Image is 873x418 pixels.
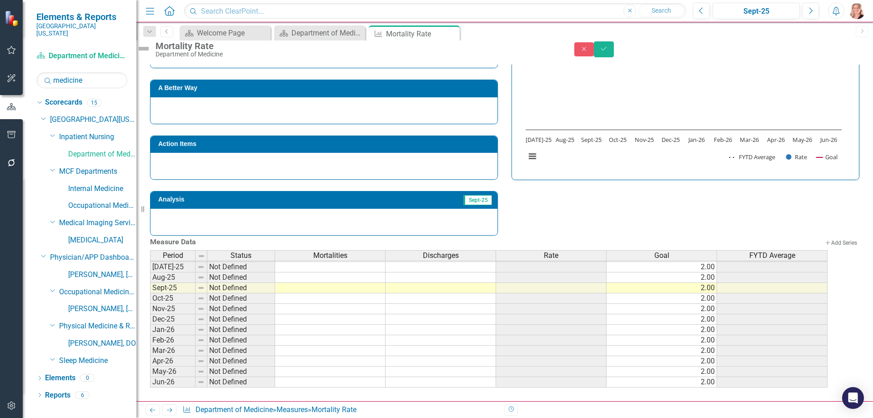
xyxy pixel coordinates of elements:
span: Mortalities [313,252,347,260]
a: Elements [45,373,75,383]
a: MCF Departments [59,166,136,177]
input: Search ClearPoint... [184,3,686,19]
a: Sleep Medicine [59,356,136,366]
img: 8DAGhfEEPCf229AAAAAElFTkSuQmCC [197,305,205,312]
td: Feb-26 [150,335,196,346]
td: Apr-26 [150,356,196,367]
div: 6 [75,391,90,399]
h3: Measure Data [150,238,541,246]
a: Inpatient Nursing [59,132,136,142]
a: Physician/APP Dashboards [50,252,136,263]
text: Jun-26 [819,136,837,144]
text: Nov-25 [635,136,654,144]
span: FYTD Average [749,252,795,260]
td: 2.00 [607,293,717,304]
a: Department of Medicine Dashboard [276,27,363,39]
text: Oct-25 [609,136,627,144]
td: Not Defined [207,346,275,356]
img: 8DAGhfEEPCf229AAAAAElFTkSuQmCC [197,284,205,292]
div: 0 [80,374,95,382]
button: Show Rate [786,153,807,161]
td: Mar-26 [150,346,196,356]
div: » » [182,405,498,415]
img: 8DAGhfEEPCf229AAAAAElFTkSuQmCC [197,326,205,333]
td: Not Defined [207,293,275,304]
h3: A Better Way [158,85,493,91]
a: Department of Medicine [196,405,273,414]
td: 2.00 [607,367,717,377]
td: Dec-25 [150,314,196,325]
div: Mortality Rate [311,405,356,414]
a: Department of Medicine [68,149,136,160]
span: Goal [654,252,669,260]
div: Department of Medicine [156,51,556,58]
button: Sept-25 [712,3,800,19]
div: Chart. Highcharts interactive chart. [521,34,850,171]
text: Mar-26 [740,136,759,144]
img: 8DAGhfEEPCf229AAAAAElFTkSuQmCC [197,347,205,354]
td: Not Defined [207,356,275,367]
td: 2.00 [607,377,717,388]
a: Physical Medicine & Rehabilitation Services [59,321,136,332]
td: Jun-26 [150,377,196,388]
td: Not Defined [207,304,275,314]
img: Tiffany LaCoste [849,3,865,19]
img: 8DAGhfEEPCf229AAAAAElFTkSuQmCC [197,358,205,365]
a: Internal Medicine [68,184,136,194]
small: [GEOGRAPHIC_DATA][US_STATE] [36,22,127,37]
text: Aug-25 [556,136,574,144]
img: 8DAGhfEEPCf229AAAAAElFTkSuQmCC [197,368,205,375]
a: Medical Imaging Services [59,218,136,228]
td: Not Defined [207,367,275,377]
a: [PERSON_NAME], [GEOGRAPHIC_DATA] [68,304,136,314]
text: [DATE]-25 [526,136,552,144]
a: Department of Medicine [36,51,127,61]
td: 2.00 [607,272,717,283]
td: May-26 [150,367,196,377]
td: 2.00 [607,335,717,346]
button: Show FYTD Average [729,153,776,161]
text: Sept-25 [581,136,602,144]
td: Sept-25 [150,283,196,293]
div: Mortality Rate [156,41,556,51]
span: Sept-25 [463,195,492,205]
div: Open Intercom Messenger [842,387,864,409]
h3: Action Items [158,141,493,147]
td: 2.00 [607,262,717,272]
td: Not Defined [207,325,275,335]
a: Welcome Page [182,27,268,39]
a: [PERSON_NAME], [GEOGRAPHIC_DATA] [68,270,136,280]
text: Feb-26 [714,136,732,144]
td: Jan-26 [150,325,196,335]
div: 15 [87,99,101,106]
div: Sept-25 [716,6,797,17]
img: 8DAGhfEEPCf229AAAAAElFTkSuQmCC [197,263,205,271]
td: Nov-25 [150,304,196,314]
button: Add Series [822,238,859,247]
td: Oct-25 [150,293,196,304]
h3: Analysis [158,196,316,203]
a: Measures [276,405,308,414]
span: Elements & Reports [36,11,127,22]
img: 8DAGhfEEPCf229AAAAAElFTkSuQmCC [197,274,205,281]
td: Not Defined [207,262,275,272]
td: Not Defined [207,335,275,346]
a: [GEOGRAPHIC_DATA][US_STATE] [50,115,136,125]
img: ClearPoint Strategy [5,10,20,26]
img: 8DAGhfEEPCf229AAAAAElFTkSuQmCC [197,316,205,323]
td: 2.00 [607,304,717,314]
div: Department of Medicine Dashboard [291,27,363,39]
td: [DATE]-25 [150,262,196,272]
div: Mortality Rate [386,28,457,40]
span: Discharges [423,252,459,260]
input: Search Below... [36,72,127,88]
button: Show Goal [816,153,838,161]
td: Not Defined [207,314,275,325]
a: [MEDICAL_DATA] [68,235,136,246]
button: Search [638,5,684,17]
td: 2.00 [607,325,717,335]
text: Jan-26 [687,136,705,144]
a: Occupational Medicine Services [59,287,136,297]
span: Status [231,252,251,260]
span: Rate [544,252,558,260]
